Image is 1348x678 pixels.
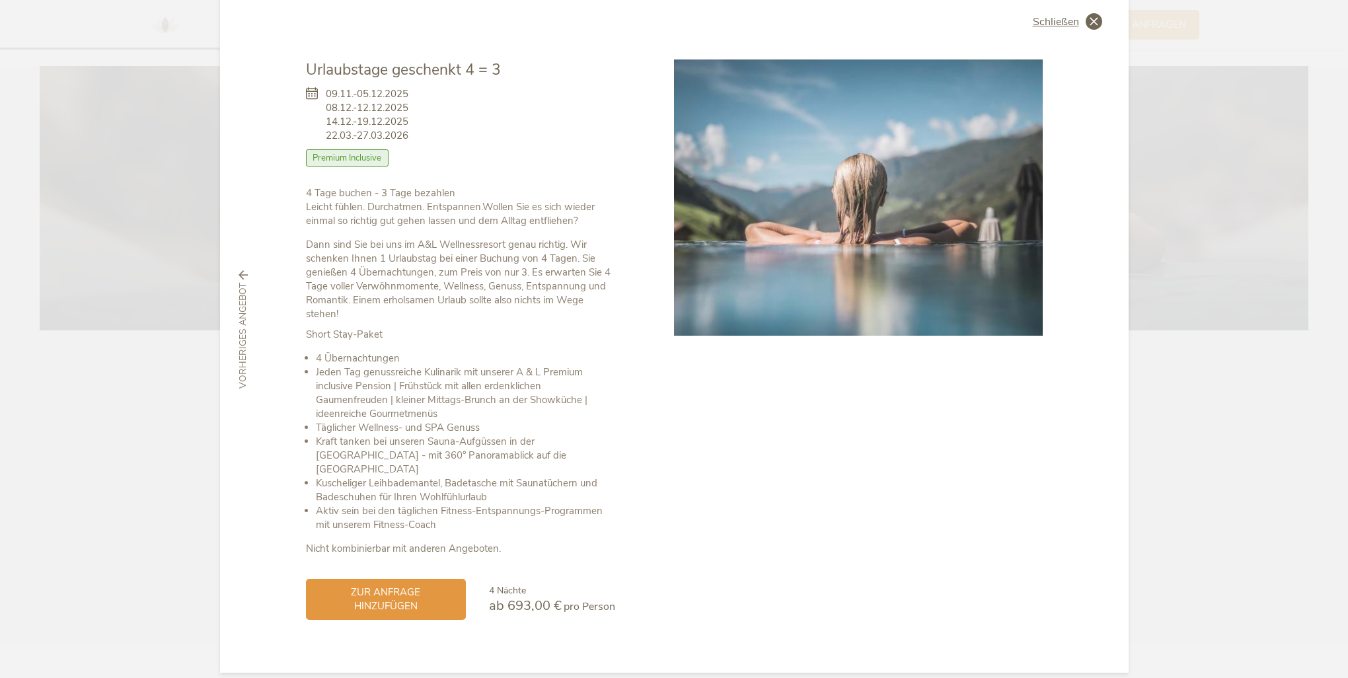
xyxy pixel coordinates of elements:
span: Urlaubstage geschenkt 4 = 3 [306,59,501,80]
img: Urlaubstage geschenkt 4 = 3 [674,59,1043,336]
span: vorheriges Angebot [237,283,250,389]
span: 4 Nächte [489,584,526,597]
span: zur Anfrage hinzufügen [319,585,453,613]
li: 4 Übernachtungen [316,352,615,365]
p: Dann sind Sie bei uns im A&L Wellnessresort genau richtig. Wir schenken Ihnen 1 Urlaubstag bei ei... [306,238,615,321]
span: Premium Inclusive [306,149,389,167]
li: Kraft tanken bei unseren Sauna-Aufgüssen in der [GEOGRAPHIC_DATA] - mit 360° Panoramablick auf di... [316,435,615,476]
li: Kuscheliger Leihbademantel, Badetasche mit Saunatüchern und Badeschuhen für Ihren Wohlfühlurlaub [316,476,615,504]
li: Aktiv sein bei den täglichen Fitness-Entspannungs-Programmen mit unserem Fitness-Coach [316,504,615,532]
strong: Wollen Sie es sich wieder einmal so richtig gut gehen lassen und dem Alltag entfliehen? [306,200,595,227]
b: 4 Tage buchen - 3 Tage bezahlen [306,186,455,200]
span: ab 693,00 € [489,597,562,615]
strong: Nicht kombinierbar mit anderen Angeboten. [306,542,501,555]
li: Jeden Tag genussreiche Kulinarik mit unserer A & L Premium inclusive Pension | Frühstück mit alle... [316,365,615,421]
span: pro Person [564,599,615,614]
strong: Short Stay-Paket [306,328,383,341]
span: 09.11.-05.12.2025 08.12.-12.12.2025 14.12.-19.12.2025 22.03.-27.03.2026 [326,87,408,143]
p: Leicht fühlen. Durchatmen. Entspannen. [306,186,615,228]
li: Täglicher Wellness- und SPA Genuss [316,421,615,435]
